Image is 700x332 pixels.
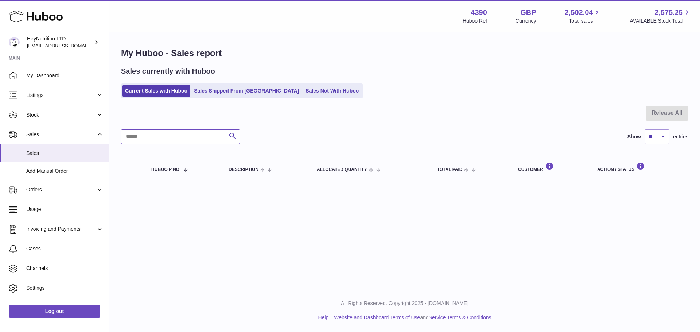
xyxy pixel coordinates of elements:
a: 2,502.04 Total sales [565,8,602,24]
div: Huboo Ref [463,17,487,24]
span: My Dashboard [26,72,104,79]
div: Action / Status [597,162,681,172]
span: Add Manual Order [26,168,104,175]
span: entries [673,133,688,140]
a: Sales Not With Huboo [303,85,361,97]
span: Cases [26,245,104,252]
p: All Rights Reserved. Copyright 2025 - [DOMAIN_NAME] [115,300,694,307]
strong: 4390 [471,8,487,17]
span: Stock [26,112,96,118]
a: Sales Shipped From [GEOGRAPHIC_DATA] [191,85,302,97]
li: and [331,314,491,321]
span: ALLOCATED Quantity [317,167,367,172]
a: Current Sales with Huboo [122,85,190,97]
div: Customer [518,162,583,172]
a: Service Terms & Conditions [429,315,491,320]
span: Sales [26,131,96,138]
span: Huboo P no [151,167,179,172]
label: Show [627,133,641,140]
span: Orders [26,186,96,193]
span: 2,575.25 [654,8,683,17]
a: 2,575.25 AVAILABLE Stock Total [630,8,691,24]
span: [EMAIL_ADDRESS][DOMAIN_NAME] [27,43,107,48]
span: AVAILABLE Stock Total [630,17,691,24]
div: HeyNutrition LTD [27,35,93,49]
span: 2,502.04 [565,8,593,17]
span: Listings [26,92,96,99]
span: Channels [26,265,104,272]
h1: My Huboo - Sales report [121,47,688,59]
span: Settings [26,285,104,292]
a: Help [318,315,329,320]
span: Total sales [569,17,601,24]
a: Website and Dashboard Terms of Use [334,315,420,320]
a: Log out [9,305,100,318]
span: Sales [26,150,104,157]
strong: GBP [520,8,536,17]
span: Invoicing and Payments [26,226,96,233]
h2: Sales currently with Huboo [121,66,215,76]
span: Usage [26,206,104,213]
div: Currency [516,17,536,24]
span: Description [229,167,258,172]
img: info@heynutrition.com [9,37,20,48]
span: Total paid [437,167,463,172]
